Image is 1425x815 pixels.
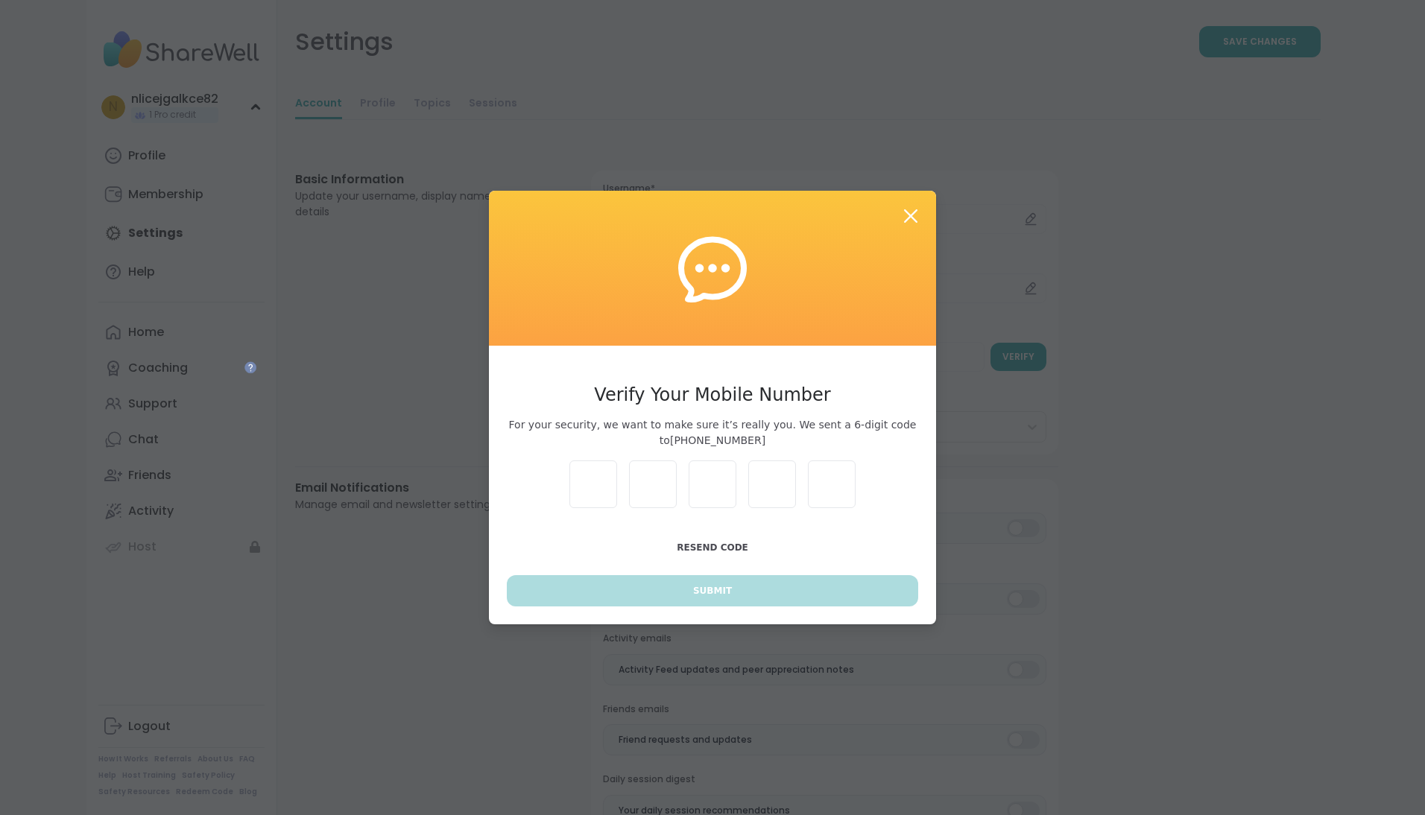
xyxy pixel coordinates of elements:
[507,575,918,606] button: Submit
[677,542,748,553] span: Resend Code
[507,417,918,448] span: For your security, we want to make sure it’s really you. We sent a 6-digit code to [PHONE_NUMBER]
[693,584,732,597] span: Submit
[244,361,256,373] iframe: Spotlight
[507,381,918,408] h3: Verify Your Mobile Number
[507,532,918,563] button: Resend Code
